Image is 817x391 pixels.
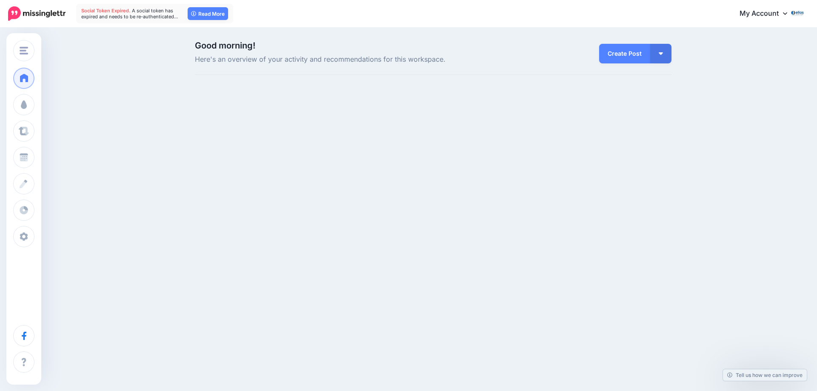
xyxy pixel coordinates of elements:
[599,44,650,63] a: Create Post
[659,52,663,55] img: arrow-down-white.png
[195,40,255,51] span: Good morning!
[20,47,28,54] img: menu.png
[188,7,228,20] a: Read More
[8,6,66,21] img: Missinglettr
[195,54,508,65] span: Here's an overview of your activity and recommendations for this workspace.
[723,369,807,381] a: Tell us how we can improve
[731,3,804,24] a: My Account
[81,8,178,20] span: A social token has expired and needs to be re-authenticated…
[81,8,131,14] span: Social Token Expired.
